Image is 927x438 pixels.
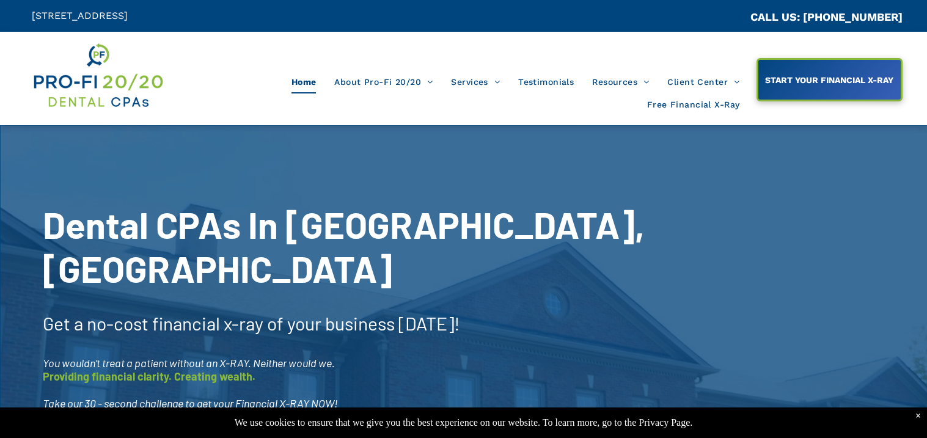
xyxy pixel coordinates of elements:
[325,70,442,93] a: About Pro-Fi 20/20
[43,370,255,383] span: Providing financial clarity. Creating wealth.
[638,93,749,117] a: Free Financial X-Ray
[282,70,326,93] a: Home
[698,12,750,23] span: CA::CALLC
[915,411,921,422] div: Dismiss notification
[43,356,335,370] span: You wouldn’t treat a patient without an X-RAY. Neither would we.
[509,70,583,93] a: Testimonials
[43,312,83,334] span: Get a
[267,312,460,334] span: of your business [DATE]!
[583,70,658,93] a: Resources
[442,70,509,93] a: Services
[750,10,903,23] a: CALL US: [PHONE_NUMBER]
[32,10,128,21] span: [STREET_ADDRESS]
[87,312,263,334] span: no-cost financial x-ray
[761,69,898,91] span: START YOUR FINANCIAL X-RAY
[658,70,749,93] a: Client Center
[32,41,164,110] img: Get Dental CPA Consulting, Bookkeeping, & Bank Loans
[43,202,645,290] span: Dental CPAs In [GEOGRAPHIC_DATA], [GEOGRAPHIC_DATA]
[757,58,903,101] a: START YOUR FINANCIAL X-RAY
[43,396,338,410] span: Take our 30 - second challenge to get your Financial X-RAY NOW!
